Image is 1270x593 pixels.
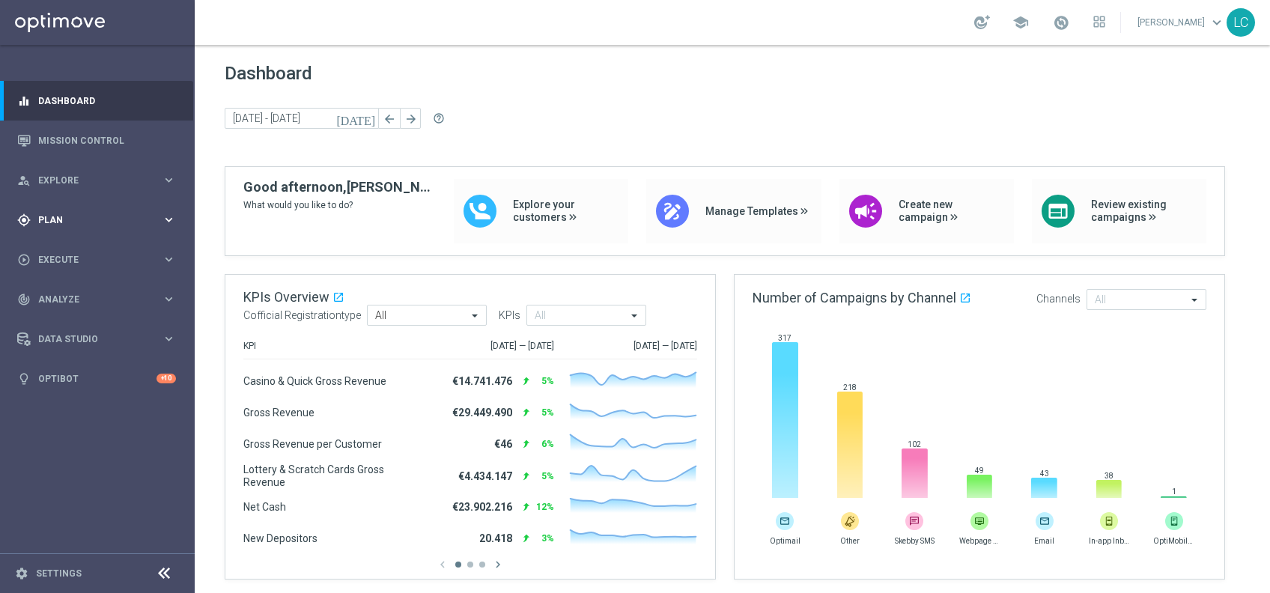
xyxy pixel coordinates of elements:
button: lightbulb Optibot +10 [16,373,177,385]
button: Mission Control [16,135,177,147]
div: +10 [157,374,176,383]
div: Plan [17,213,162,227]
i: person_search [17,174,31,187]
div: Optibot [17,359,176,398]
span: Plan [38,216,162,225]
button: person_search Explore keyboard_arrow_right [16,174,177,186]
div: Data Studio [17,332,162,346]
span: Execute [38,255,162,264]
i: lightbulb [17,372,31,386]
span: Explore [38,176,162,185]
i: keyboard_arrow_right [162,173,176,187]
button: track_changes Analyze keyboard_arrow_right [16,294,177,305]
span: Data Studio [38,335,162,344]
i: equalizer [17,94,31,108]
i: gps_fixed [17,213,31,227]
a: Settings [36,569,82,578]
span: Analyze [38,295,162,304]
i: keyboard_arrow_right [162,252,176,267]
div: Analyze [17,293,162,306]
button: equalizer Dashboard [16,95,177,107]
a: [PERSON_NAME]keyboard_arrow_down [1136,11,1227,34]
i: track_changes [17,293,31,306]
a: Mission Control [38,121,176,160]
button: gps_fixed Plan keyboard_arrow_right [16,214,177,226]
i: play_circle_outline [17,253,31,267]
div: Dashboard [17,81,176,121]
span: school [1012,14,1029,31]
div: Explore [17,174,162,187]
div: LC [1227,8,1255,37]
a: Optibot [38,359,157,398]
span: keyboard_arrow_down [1209,14,1225,31]
i: settings [15,567,28,580]
div: Mission Control [17,121,176,160]
i: keyboard_arrow_right [162,332,176,346]
button: play_circle_outline Execute keyboard_arrow_right [16,254,177,266]
button: Data Studio keyboard_arrow_right [16,333,177,345]
div: Execute [17,253,162,267]
i: keyboard_arrow_right [162,213,176,227]
a: Dashboard [38,81,176,121]
i: keyboard_arrow_right [162,292,176,306]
